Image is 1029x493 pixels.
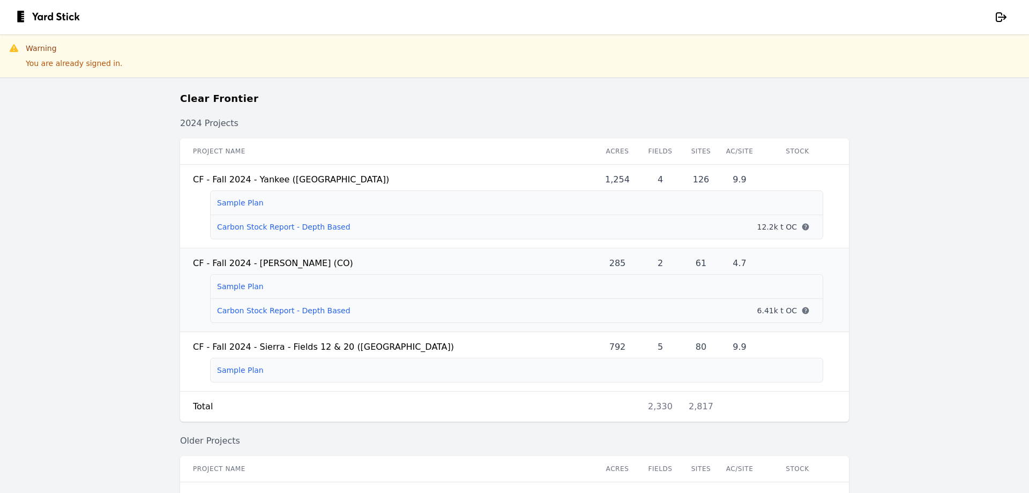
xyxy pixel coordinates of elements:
[763,147,832,156] div: Stock
[180,117,849,130] h2: 2024 Projects
[600,465,635,473] div: Acres
[643,173,677,186] div: 4
[217,306,351,315] a: Carbon Stock Report - Depth Based
[686,341,716,354] div: 80
[725,173,755,186] div: 9.9
[17,11,87,24] img: yardstick-logo-black-spacing-9a7e0c0e877e5437aacfee01d730c81d.svg
[643,147,677,156] div: Fields
[600,257,635,270] div: 285
[26,58,123,69] div: You are already signed in.
[193,257,353,270] div: CF - Fall 2024 - [PERSON_NAME] (CO)
[686,400,716,413] div: 2,817
[643,341,677,354] div: 5
[217,223,351,231] a: Carbon Stock Report - Depth Based
[753,305,814,316] button: 6.41k t OC
[193,341,454,354] div: CF - Fall 2024 - Sierra - Fields 12 & 20 ([GEOGRAPHIC_DATA])
[725,147,755,156] div: Ac/Site
[725,257,755,270] div: 4.7
[193,173,389,186] div: CF - Fall 2024 - Yankee ([GEOGRAPHIC_DATA])
[686,147,716,156] div: Sites
[725,465,755,473] div: Ac/Site
[600,341,635,354] div: 792
[217,198,264,207] a: Sample Plan
[643,257,677,270] div: 2
[643,400,677,413] div: 2,330
[686,173,716,186] div: 126
[686,257,716,270] div: 61
[217,282,264,291] a: Sample Plan
[757,305,797,316] span: 6.41k t OC
[26,43,123,54] h3: Warning
[217,366,264,374] a: Sample Plan
[686,465,716,473] div: Sites
[753,222,814,232] button: 12.2k t OC
[757,222,797,232] span: 12.2k t OC
[193,465,330,473] div: Project name
[725,341,755,354] div: 9.9
[180,435,849,447] h2: Older Projects
[600,173,635,186] div: 1,254
[763,465,832,473] div: Stock
[643,465,677,473] div: Fields
[600,147,635,156] div: Acres
[193,400,330,413] div: Total
[193,147,330,156] div: Project name
[180,91,258,106] h1: Clear Frontier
